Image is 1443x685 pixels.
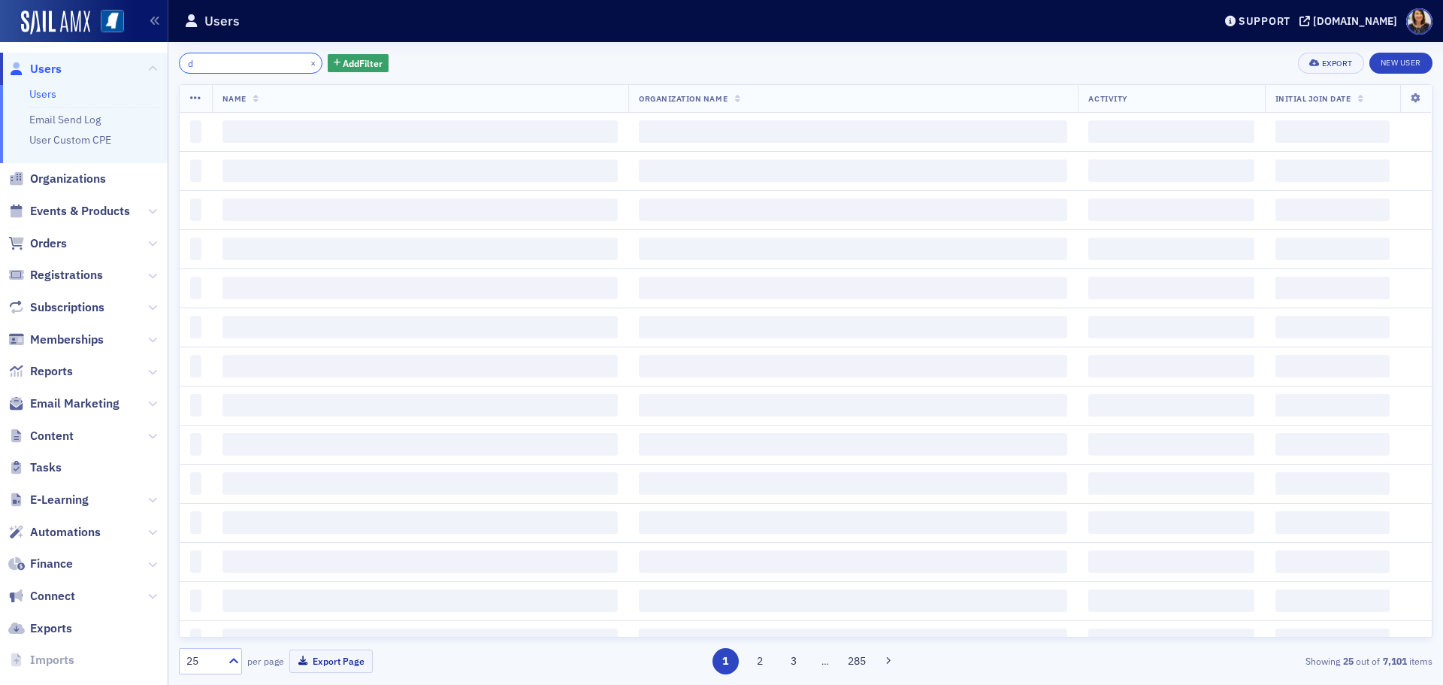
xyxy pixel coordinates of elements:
span: ‌ [190,120,201,143]
span: E-Learning [30,492,89,508]
span: ‌ [1275,550,1390,573]
div: Support [1239,14,1290,28]
span: Connect [30,588,75,605]
span: Activity [1088,93,1127,104]
span: Reports [30,363,73,380]
button: 3 [781,648,807,674]
span: ‌ [1088,472,1254,495]
span: ‌ [639,316,1067,338]
a: Users [29,87,56,101]
span: ‌ [190,394,201,417]
span: Content [30,428,74,444]
span: ‌ [190,550,201,573]
span: Add Filter [343,56,383,70]
span: ‌ [639,199,1067,221]
span: Email Marketing [30,396,119,412]
span: Automations [30,524,101,541]
span: ‌ [1275,511,1390,534]
button: AddFilter [328,54,389,73]
a: Registrations [8,267,103,283]
span: ‌ [1088,511,1254,534]
span: ‌ [1275,120,1390,143]
span: ‌ [1088,238,1254,260]
span: ‌ [1275,316,1390,338]
span: ‌ [222,199,619,221]
span: ‌ [1275,629,1390,651]
a: Users [8,61,62,77]
a: New User [1369,53,1432,74]
span: Organizations [30,171,106,187]
span: ‌ [639,433,1067,456]
span: ‌ [1088,316,1254,338]
span: ‌ [639,159,1067,182]
span: Name [222,93,247,104]
button: Export Page [289,650,373,673]
span: Tasks [30,459,62,476]
span: Memberships [30,332,104,348]
span: ‌ [1275,355,1390,377]
a: Exports [8,620,72,637]
span: ‌ [1275,433,1390,456]
span: ‌ [1275,394,1390,417]
span: ‌ [190,433,201,456]
span: ‌ [222,159,619,182]
strong: 25 [1340,654,1356,668]
span: ‌ [639,590,1067,612]
span: ‌ [222,550,619,573]
span: Finance [30,556,73,572]
a: Content [8,428,74,444]
span: ‌ [222,472,619,495]
span: ‌ [190,472,201,495]
span: Initial Join Date [1275,93,1351,104]
span: ‌ [222,433,619,456]
a: E-Learning [8,492,89,508]
span: ‌ [222,316,619,338]
span: ‌ [222,238,619,260]
span: ‌ [639,277,1067,299]
span: ‌ [190,199,201,221]
span: ‌ [1088,355,1254,377]
span: ‌ [222,394,619,417]
span: ‌ [222,590,619,612]
span: ‌ [190,355,201,377]
span: ‌ [222,629,619,651]
span: Profile [1406,8,1432,35]
span: Orders [30,235,67,252]
a: Reports [8,363,73,380]
button: [DOMAIN_NAME] [1299,16,1402,26]
span: … [815,654,836,668]
span: ‌ [1088,433,1254,456]
a: View Homepage [90,10,124,35]
input: Search… [179,53,322,74]
a: Imports [8,652,74,668]
span: ‌ [1088,629,1254,651]
div: 25 [186,653,219,669]
h1: Users [204,12,240,30]
span: ‌ [1088,590,1254,612]
span: ‌ [1088,394,1254,417]
span: Organization Name [639,93,728,104]
a: Subscriptions [8,299,104,316]
span: ‌ [1088,159,1254,182]
span: ‌ [190,316,201,338]
span: ‌ [639,238,1067,260]
span: ‌ [1275,277,1390,299]
span: ‌ [222,355,619,377]
span: ‌ [639,629,1067,651]
a: Email Send Log [29,113,101,126]
a: Connect [8,588,75,605]
span: ‌ [190,277,201,299]
span: ‌ [222,277,619,299]
span: ‌ [639,550,1067,573]
a: Orders [8,235,67,252]
span: ‌ [1088,199,1254,221]
span: Imports [30,652,74,668]
span: Subscriptions [30,299,104,316]
span: ‌ [639,120,1067,143]
a: Memberships [8,332,104,348]
span: ‌ [1275,199,1390,221]
button: Export [1298,53,1363,74]
span: ‌ [222,120,619,143]
img: SailAMX [21,11,90,35]
button: × [307,56,320,69]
